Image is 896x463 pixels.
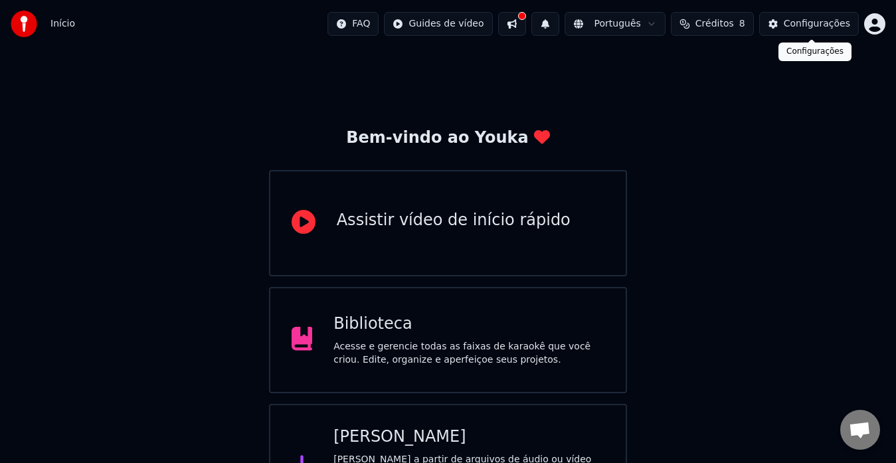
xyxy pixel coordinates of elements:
div: Bem-vindo ao Youka [346,128,549,149]
img: youka [11,11,37,37]
span: Créditos [695,17,734,31]
div: [PERSON_NAME] [333,426,604,448]
span: Início [50,17,75,31]
div: Acesse e gerencie todas as faixas de karaokê que você criou. Edite, organize e aperfeiçoe seus pr... [333,340,604,367]
button: Guides de vídeo [384,12,492,36]
div: Assistir vídeo de início rápido [337,210,571,231]
nav: breadcrumb [50,17,75,31]
div: Configurações [778,43,851,61]
div: Bate-papo aberto [840,410,880,450]
button: FAQ [327,12,379,36]
button: Configurações [759,12,859,36]
span: 8 [739,17,745,31]
button: Créditos8 [671,12,754,36]
div: Biblioteca [333,314,604,335]
div: Configurações [784,17,850,31]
